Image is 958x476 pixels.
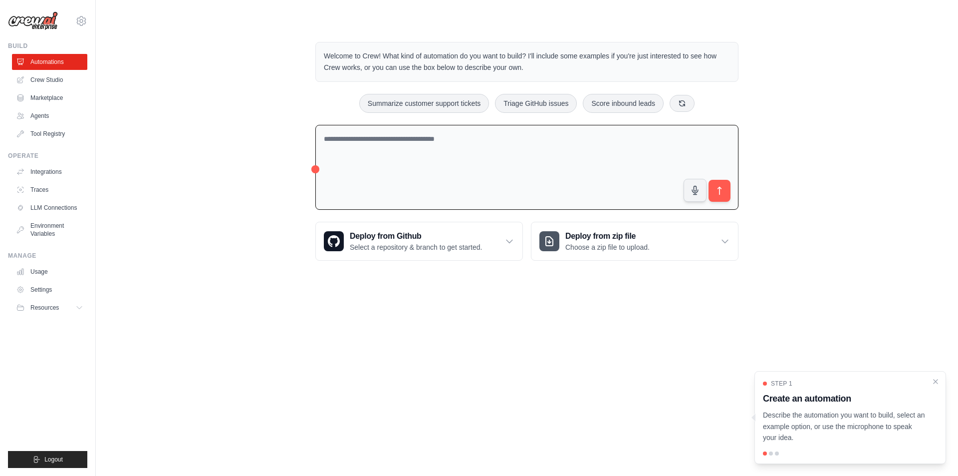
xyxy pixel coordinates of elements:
[12,300,87,316] button: Resources
[8,451,87,468] button: Logout
[12,164,87,180] a: Integrations
[12,72,87,88] a: Crew Studio
[350,230,482,242] h3: Deploy from Github
[359,94,489,113] button: Summarize customer support tickets
[8,252,87,260] div: Manage
[12,54,87,70] a: Automations
[30,304,59,312] span: Resources
[583,94,664,113] button: Score inbound leads
[763,410,926,444] p: Describe the automation you want to build, select an example option, or use the microphone to spe...
[12,218,87,242] a: Environment Variables
[12,264,87,280] a: Usage
[495,94,577,113] button: Triage GitHub issues
[324,50,730,73] p: Welcome to Crew! What kind of automation do you want to build? I'll include some examples if you'...
[12,90,87,106] a: Marketplace
[12,126,87,142] a: Tool Registry
[763,392,926,406] h3: Create an automation
[932,378,940,386] button: Close walkthrough
[12,200,87,216] a: LLM Connections
[350,242,482,252] p: Select a repository & branch to get started.
[771,380,792,388] span: Step 1
[8,42,87,50] div: Build
[12,282,87,298] a: Settings
[12,182,87,198] a: Traces
[565,230,650,242] h3: Deploy from zip file
[565,242,650,252] p: Choose a zip file to upload.
[8,152,87,160] div: Operate
[12,108,87,124] a: Agents
[44,456,63,464] span: Logout
[8,11,58,30] img: Logo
